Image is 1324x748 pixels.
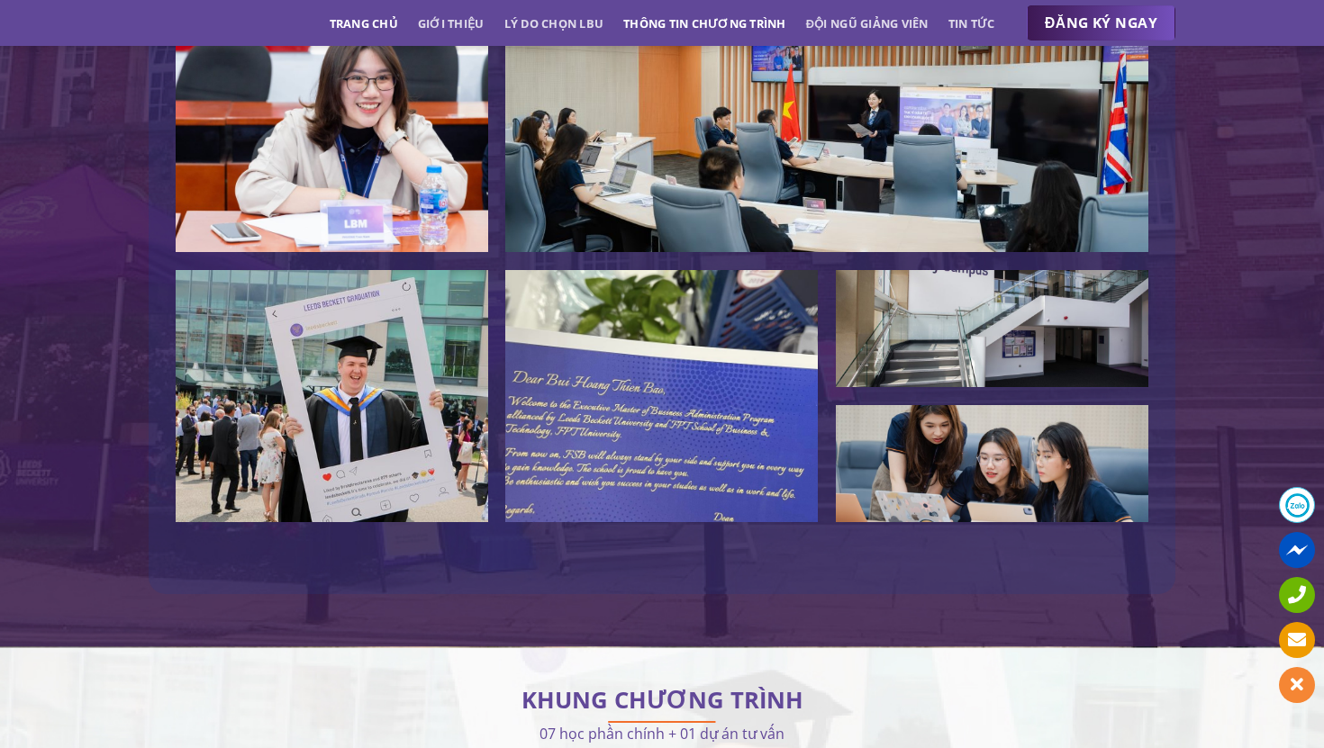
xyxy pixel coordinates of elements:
a: ĐĂNG KÝ NGAY [1027,5,1175,41]
a: Giới thiệu [418,7,485,40]
span: ĐĂNG KÝ NGAY [1045,12,1157,34]
a: Tin tức [948,7,995,40]
h2: KHUNG CHƯƠNG TRÌNH [149,691,1175,709]
p: 07 học phần chính + 01 dự án tư vấn [149,721,1175,745]
a: Trang chủ [330,7,398,40]
a: Đội ngũ giảng viên [806,7,929,40]
a: Lý do chọn LBU [504,7,604,40]
a: Thông tin chương trình [623,7,786,40]
img: line-lbu.jpg [608,721,716,723]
